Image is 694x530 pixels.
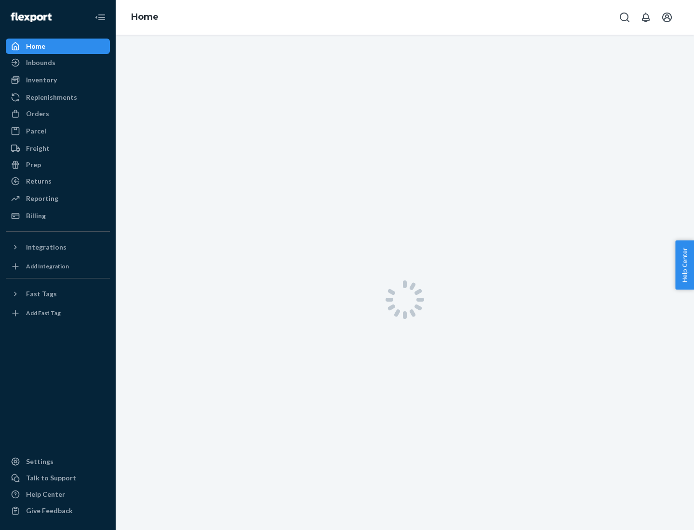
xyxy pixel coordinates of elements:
a: Add Integration [6,259,110,274]
a: Returns [6,173,110,189]
div: Add Fast Tag [26,309,61,317]
div: Replenishments [26,93,77,102]
button: Open Search Box [615,8,634,27]
div: Inbounds [26,58,55,67]
ol: breadcrumbs [123,3,166,31]
button: Open notifications [636,8,655,27]
a: Talk to Support [6,470,110,486]
div: Home [26,41,45,51]
div: Settings [26,457,53,466]
div: Billing [26,211,46,221]
div: Fast Tags [26,289,57,299]
a: Orders [6,106,110,121]
a: Settings [6,454,110,469]
div: Freight [26,144,50,153]
a: Prep [6,157,110,172]
div: Add Integration [26,262,69,270]
button: Help Center [675,240,694,290]
button: Fast Tags [6,286,110,302]
button: Give Feedback [6,503,110,518]
div: Parcel [26,126,46,136]
div: Integrations [26,242,67,252]
a: Inventory [6,72,110,88]
button: Integrations [6,239,110,255]
div: Prep [26,160,41,170]
a: Help Center [6,487,110,502]
button: Open account menu [657,8,677,27]
a: Billing [6,208,110,224]
div: Give Feedback [26,506,73,516]
div: Orders [26,109,49,119]
a: Parcel [6,123,110,139]
div: Help Center [26,490,65,499]
div: Inventory [26,75,57,85]
div: Talk to Support [26,473,76,483]
a: Home [6,39,110,54]
a: Freight [6,141,110,156]
img: Flexport logo [11,13,52,22]
a: Inbounds [6,55,110,70]
a: Replenishments [6,90,110,105]
a: Add Fast Tag [6,305,110,321]
a: Home [131,12,159,22]
div: Reporting [26,194,58,203]
div: Returns [26,176,52,186]
button: Close Navigation [91,8,110,27]
a: Reporting [6,191,110,206]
